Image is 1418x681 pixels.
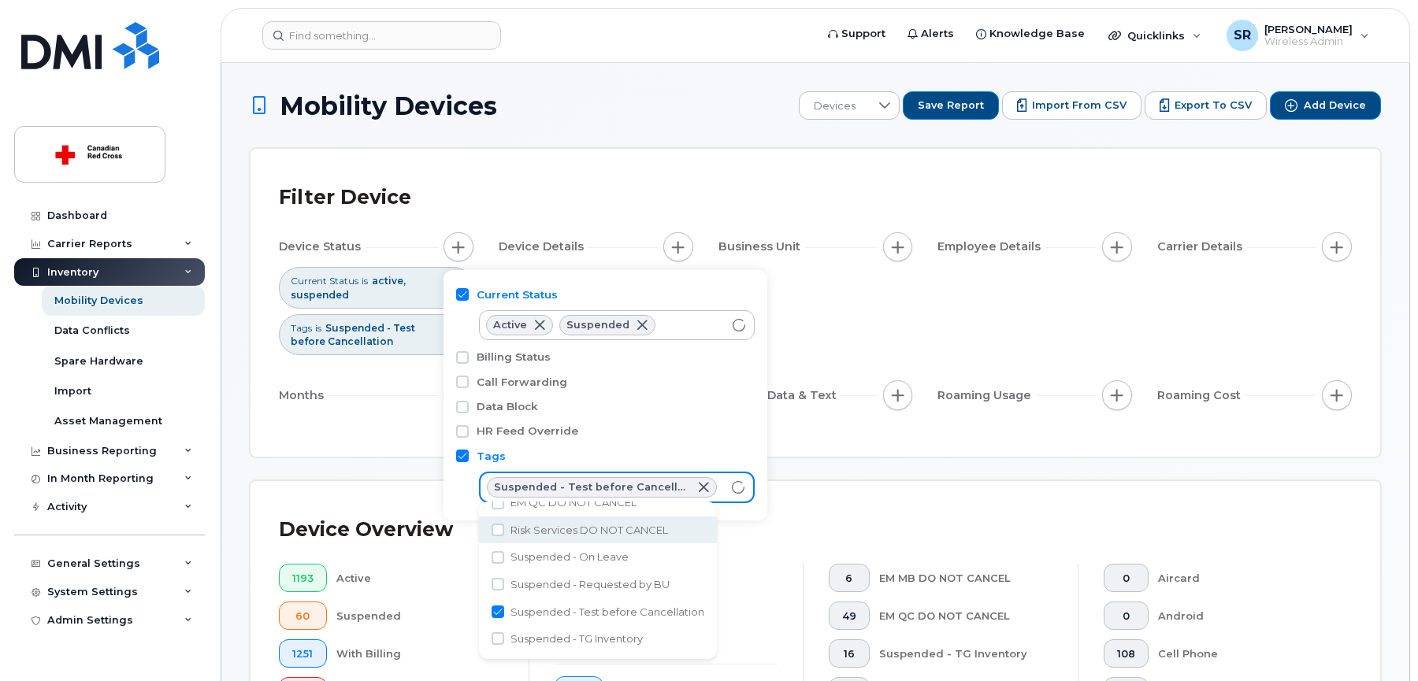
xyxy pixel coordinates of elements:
span: is [362,274,368,287]
span: active [372,275,406,287]
button: Export to CSV [1145,91,1267,120]
button: 6 [829,564,870,592]
span: 49 [842,610,856,623]
span: Export to CSV [1175,98,1252,113]
span: Suspended [566,320,629,330]
span: 108 [1116,648,1135,661]
button: Import from CSV [1002,91,1141,120]
label: Tags [477,449,506,464]
span: Active [493,320,527,330]
span: Employee Details [937,239,1045,255]
span: Suspended - TG Inventory [510,631,643,646]
span: EM QC DO NOT CANCEL [510,495,637,510]
button: 1193 [279,564,327,592]
button: Save Report [903,91,999,120]
ul: Option List [479,428,717,659]
span: Roaming Usage [937,387,1036,404]
span: Carrier Details [1157,239,1247,255]
div: Aircard [1158,564,1327,592]
label: HR Feed Override [477,424,578,439]
span: Roaming Cost [1157,387,1245,404]
span: Devices [800,92,870,120]
span: Airtime, Data & Text [718,387,841,404]
label: Billing Status [477,350,551,365]
span: 0 [1116,572,1135,585]
div: Suspended - TG Inventory [879,639,1052,668]
span: 1251 [292,648,314,661]
label: Current Status [477,287,558,302]
span: Tags [291,321,312,335]
div: EM QC DO NOT CANCEL [879,601,1052,630]
div: Active [336,564,503,592]
label: Data Block [477,399,538,414]
span: Suspended - On Leave [510,550,629,564]
span: 0 [1116,610,1135,623]
span: 16 [842,648,856,661]
span: 6 [842,572,856,585]
span: suspended [291,289,349,301]
span: Import from CSV [1032,98,1127,113]
li: Suspended - Test before Cancellation [479,598,717,626]
span: Mobility Devices [280,92,497,120]
div: Suspended [336,601,503,630]
span: Months [279,387,329,404]
button: 60 [279,601,327,630]
button: 0 [1104,564,1149,592]
button: 0 [1104,601,1149,630]
div: With Billing [336,639,503,668]
span: Business Unit [718,239,805,255]
span: Suspended - Test before Cancellation [510,605,704,620]
li: EM QC DO NOT CANCEL [479,489,717,516]
button: 49 [829,601,870,630]
button: 108 [1104,639,1149,668]
div: Android [1158,601,1327,630]
span: Suspended - Requested by BU [510,577,670,592]
label: Call Forwarding [477,375,567,390]
span: Add Device [1304,98,1366,113]
span: Device Status [279,239,366,255]
span: is [315,321,321,335]
li: Suspended - TG Inventory [479,625,717,653]
div: Device Overview [279,509,453,550]
span: 1193 [292,572,314,585]
span: 60 [292,610,314,623]
span: Device Details [499,239,588,255]
span: Suspended - Test before Cancellation [291,322,415,347]
button: 1251 [279,639,327,668]
button: Add Device [1270,91,1381,120]
span: Save Report [918,98,984,113]
li: Risk Services DO NOT CANCEL [479,516,717,544]
div: Cell Phone [1158,639,1327,668]
span: Suspended - Test before Cancellation [494,483,691,492]
li: Suspended - Requested by BU [479,571,717,598]
span: Risk Services DO NOT CANCEL [510,523,668,538]
span: Current Status [291,274,358,287]
div: EM MB DO NOT CANCEL [879,564,1052,592]
div: Filter Device [279,177,411,218]
li: Suspended - On Leave [479,543,717,571]
button: 16 [829,639,870,668]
